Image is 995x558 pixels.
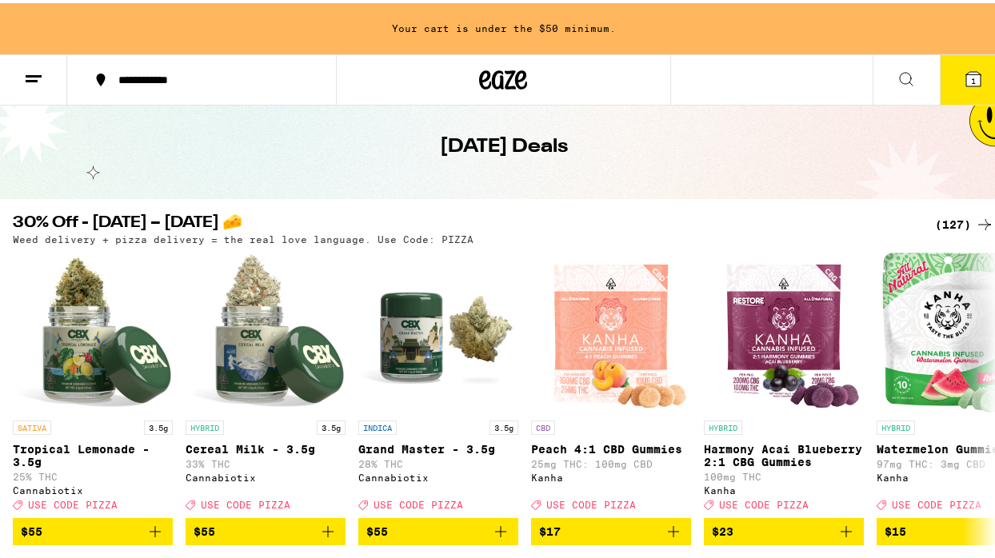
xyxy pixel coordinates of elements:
p: Harmony Acai Blueberry 2:1 CBG Gummies [704,440,864,465]
p: 25% THC [13,468,173,479]
p: HYBRID [186,417,224,432]
span: $15 [885,522,906,535]
h1: [DATE] Deals [440,130,568,157]
div: Cannabiotix [186,469,346,480]
button: Add to bag [531,515,691,542]
img: Cannabiotix - Tropical Lemonade - 3.5g [13,249,173,409]
span: USE CODE PIZZA [719,496,809,507]
p: Weed delivery + pizza delivery = the real love language. Use Code: PIZZA [13,231,474,241]
p: 100mg THC [704,468,864,479]
span: $55 [366,522,388,535]
a: Open page for Harmony Acai Blueberry 2:1 CBG Gummies from Kanha [704,249,864,515]
span: $23 [712,522,733,535]
div: Cannabiotix [13,482,173,492]
button: Add to bag [358,515,518,542]
a: (127) [935,212,994,231]
a: Open page for Grand Master - 3.5g from Cannabiotix [358,249,518,515]
p: 3.5g [490,417,518,432]
a: Open page for Peach 4:1 CBD Gummies from Kanha [531,249,691,515]
div: Kanha [704,482,864,492]
p: INDICA [358,417,397,432]
p: Cereal Milk - 3.5g [186,440,346,452]
button: Add to bag [186,515,346,542]
p: Tropical Lemonade - 3.5g [13,440,173,465]
div: Kanha [531,469,691,480]
p: Peach 4:1 CBD Gummies [531,440,691,452]
p: 3.5g [144,417,173,432]
span: USE CODE PIZZA [374,496,463,507]
p: HYBRID [877,417,915,432]
p: Grand Master - 3.5g [358,440,518,452]
div: Cannabiotix [358,469,518,480]
p: SATIVA [13,417,51,432]
span: USE CODE PIZZA [28,496,118,507]
p: 33% THC [186,456,346,466]
span: $17 [539,522,561,535]
a: Open page for Cereal Milk - 3.5g from Cannabiotix [186,249,346,515]
button: Add to bag [13,515,173,542]
img: Cannabiotix - Cereal Milk - 3.5g [186,249,346,409]
h2: 30% Off - [DATE] – [DATE] 🧀 [13,212,916,231]
button: Add to bag [704,515,864,542]
span: $55 [194,522,215,535]
img: Kanha - Peach 4:1 CBD Gummies [533,249,689,409]
span: 1 [971,73,976,82]
span: USE CODE PIZZA [892,496,981,507]
p: HYBRID [704,417,742,432]
img: Kanha - Harmony Acai Blueberry 2:1 CBG Gummies [705,249,861,409]
span: $55 [21,522,42,535]
span: USE CODE PIZZA [546,496,636,507]
img: Cannabiotix - Grand Master - 3.5g [358,249,518,409]
p: 3.5g [317,417,346,432]
p: 25mg THC: 100mg CBD [531,456,691,466]
a: Open page for Tropical Lemonade - 3.5g from Cannabiotix [13,249,173,515]
p: CBD [531,417,555,432]
p: 28% THC [358,456,518,466]
span: USE CODE PIZZA [201,496,290,507]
